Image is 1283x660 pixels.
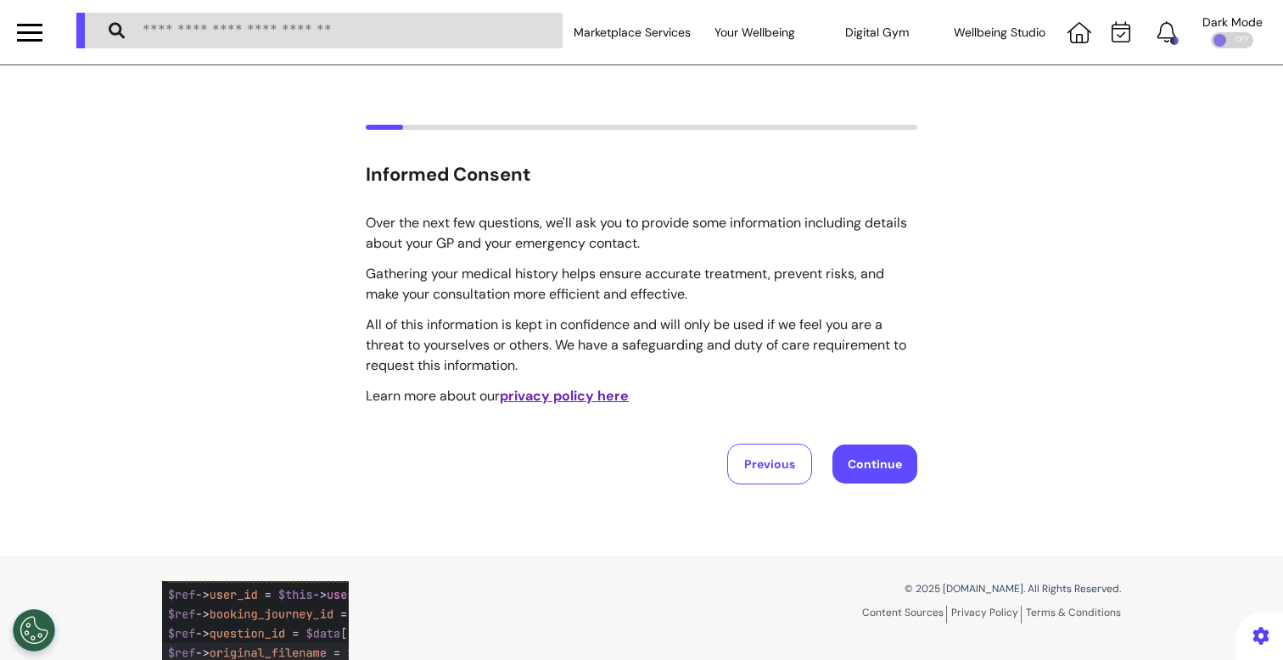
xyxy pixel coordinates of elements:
[366,213,917,254] p: Over the next few questions, we'll ask you to provide some information including details about yo...
[366,264,917,305] p: Gathering your medical history helps ensure accurate treatment, prevent risks, and make your cons...
[13,609,55,652] button: Open Preferences
[727,444,812,484] button: Previous
[500,387,629,405] a: privacy policy here
[1202,16,1263,28] div: Dark Mode
[938,8,1061,56] div: Wellbeing Studio
[832,445,917,484] button: Continue
[366,315,917,376] p: All of this information is kept in confidence and will only be used if we feel you are a threat t...
[366,164,917,186] h2: Informed Consent
[862,606,947,624] a: Content Sources
[693,8,815,56] div: Your Wellbeing
[815,8,938,56] div: Digital Gym
[951,606,1022,624] a: Privacy Policy
[571,8,693,56] div: Marketplace Services
[366,386,917,406] p: Learn more about our
[654,581,1121,596] p: © 2025 [DOMAIN_NAME]. All Rights Reserved.
[1026,606,1121,619] a: Terms & Conditions
[1211,32,1253,48] div: OFF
